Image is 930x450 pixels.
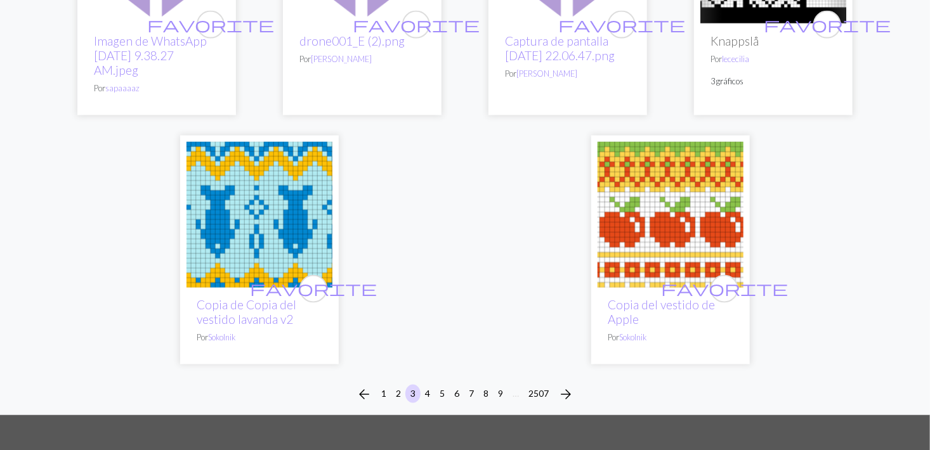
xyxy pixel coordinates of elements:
span: favorite [661,279,788,299]
a: sapaaaaz [105,83,140,93]
h2: Knappslå [711,34,836,48]
nav: Navegación de páginas [351,385,579,405]
button: 7 [464,385,479,403]
i: favorito [250,276,377,302]
a: Copia de Copia del vestido lavanda v2 [197,298,296,327]
i: favorito [661,276,788,302]
a: Sokolnik [619,333,646,343]
button: 3 [405,385,421,403]
p: Por [608,332,733,344]
p: Por [94,82,219,94]
a: Captura de pantalla [DATE] 22.06.47.png [505,34,615,63]
button: favorito [813,11,841,39]
button: 4 [420,385,435,403]
button: 9 [493,385,508,403]
button: Próximo [553,385,579,405]
a: [PERSON_NAME] [311,54,372,64]
button: 2507 [523,385,554,403]
a: lececilia [722,54,749,64]
a: Fishy dress [187,207,332,219]
button: favorito [197,11,225,39]
button: 1 [376,385,391,403]
a: Imagen de WhatsApp [DATE] 9.38.27 AM.jpeg [94,34,207,77]
span: favorite [558,15,685,34]
button: favorito [608,11,636,39]
p: Por [299,53,425,65]
p: 3 gráficos [711,75,836,87]
a: Copia del vestido de Apple [608,298,715,327]
span: arrow_back [357,386,372,404]
i: favorito [147,12,274,37]
button: favorito [711,275,738,303]
button: Anterior [351,385,377,405]
p: Por [711,53,836,65]
p: Por [197,332,322,344]
span: favorite [353,15,480,34]
span: favorite [250,279,377,299]
i: favorito [764,12,891,37]
button: 2 [391,385,406,403]
button: 5 [435,385,450,403]
button: favorito [299,275,327,303]
a: [PERSON_NAME] [516,68,577,79]
a: Sokolnik [208,333,235,343]
span: favorite [147,15,274,34]
button: favorito [402,11,430,39]
button: 6 [449,385,464,403]
a: drone001_E (2).png [299,34,405,48]
i: favorito [353,12,480,37]
span: arrow_forward [558,386,573,404]
a: Apple dress [598,207,743,219]
i: favorito [558,12,685,37]
i: Próximo [558,387,573,402]
img: Vestido de pescado [187,142,332,288]
span: favorite [764,15,891,34]
button: 8 [478,385,494,403]
i: Anterior [357,387,372,402]
img: Vestido manzana [598,142,743,288]
p: Por [505,68,631,80]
